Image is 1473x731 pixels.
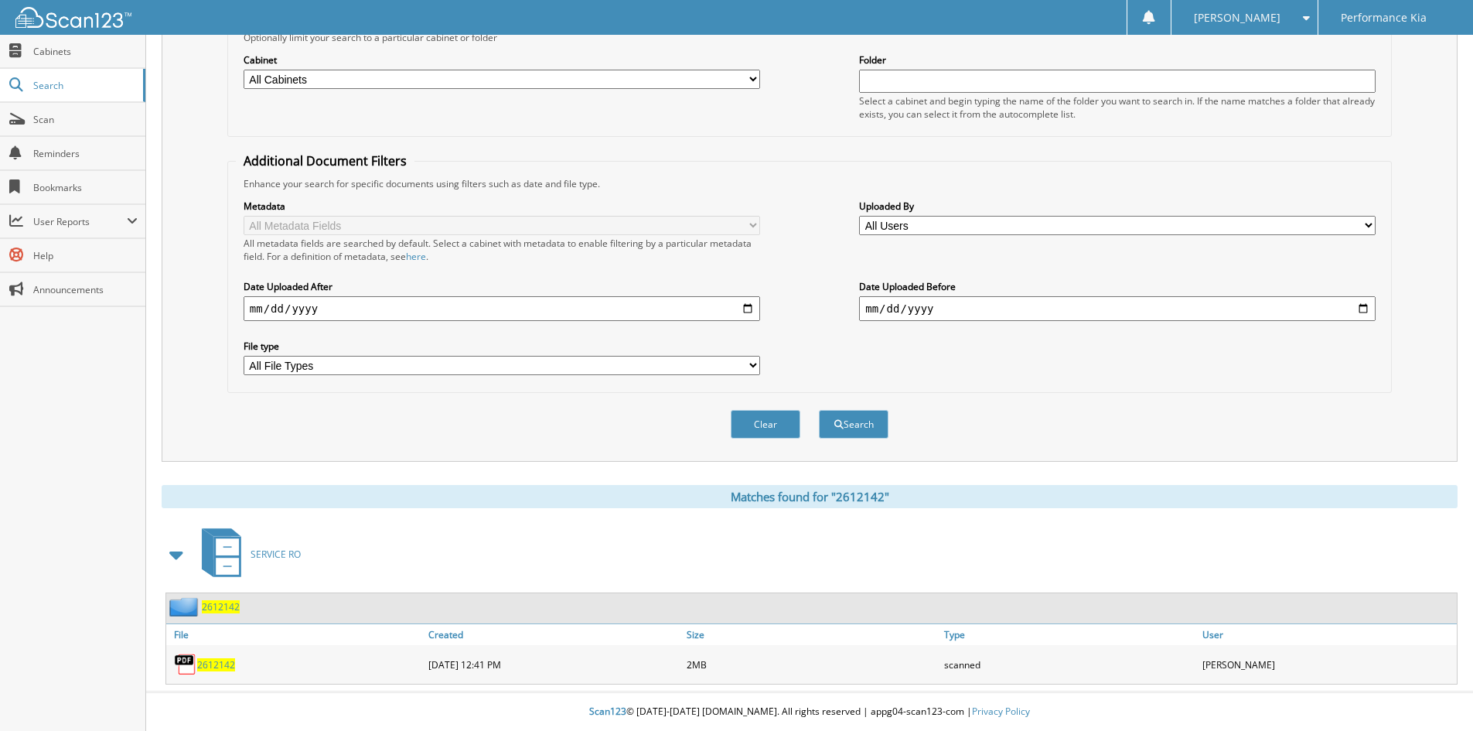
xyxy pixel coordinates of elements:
span: Announcements [33,283,138,296]
a: here [406,250,426,263]
div: Enhance your search for specific documents using filters such as date and file type. [236,177,1383,190]
span: Scan [33,113,138,126]
span: User Reports [33,215,127,228]
span: Reminders [33,147,138,160]
div: [PERSON_NAME] [1199,649,1457,680]
img: scan123-logo-white.svg [15,7,131,28]
a: Type [940,624,1199,645]
iframe: Chat Widget [1396,657,1473,731]
div: 2MB [683,649,941,680]
div: Select a cabinet and begin typing the name of the folder you want to search in. If the name match... [859,94,1376,121]
span: [PERSON_NAME] [1194,13,1280,22]
span: Help [33,249,138,262]
a: File [166,624,425,645]
a: 2612142 [197,658,235,671]
label: Date Uploaded After [244,280,760,293]
legend: Additional Document Filters [236,152,414,169]
label: Folder [859,53,1376,67]
div: scanned [940,649,1199,680]
a: User [1199,624,1457,645]
div: All metadata fields are searched by default. Select a cabinet with metadata to enable filtering b... [244,237,760,263]
a: 2612142 [202,600,240,613]
span: Scan123 [589,705,626,718]
img: folder2.png [169,597,202,617]
input: end [859,296,1376,321]
button: Search [819,410,888,439]
label: Metadata [244,200,760,213]
label: File type [244,340,760,353]
label: Date Uploaded Before [859,280,1376,293]
input: start [244,296,760,321]
span: Search [33,79,135,92]
div: © [DATE]-[DATE] [DOMAIN_NAME]. All rights reserved | appg04-scan123-com | [146,693,1473,731]
span: Performance Kia [1341,13,1427,22]
a: Created [425,624,683,645]
div: Matches found for "2612142" [162,485,1458,508]
a: Size [683,624,941,645]
label: Cabinet [244,53,760,67]
a: SERVICE RO [193,524,301,585]
div: [DATE] 12:41 PM [425,649,683,680]
button: Clear [731,410,800,439]
span: Cabinets [33,45,138,58]
span: Bookmarks [33,181,138,194]
img: PDF.png [174,653,197,676]
span: SERVICE RO [251,548,301,561]
label: Uploaded By [859,200,1376,213]
a: Privacy Policy [972,705,1030,718]
div: Optionally limit your search to a particular cabinet or folder [236,31,1383,44]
